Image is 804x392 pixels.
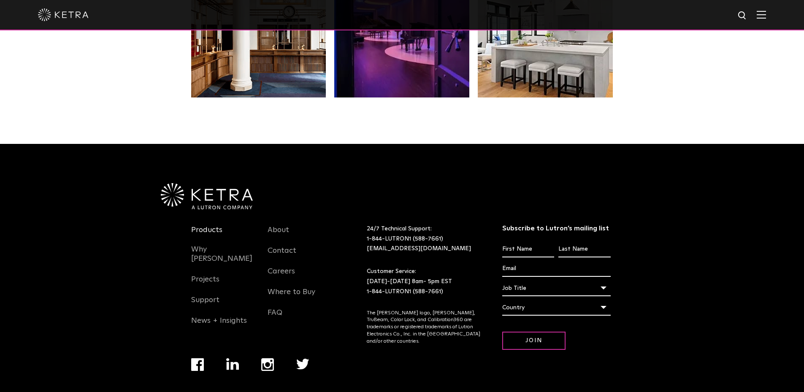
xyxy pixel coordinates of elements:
a: News + Insights [191,316,247,335]
div: Navigation Menu [191,358,332,392]
div: Navigation Menu [268,224,332,327]
p: The [PERSON_NAME] logo, [PERSON_NAME], TruBeam, Color Lock, and Calibration360 are trademarks or ... [367,310,481,345]
a: About [268,225,289,245]
img: instagram [261,358,274,371]
input: Join [502,332,566,350]
p: Customer Service: [DATE]-[DATE] 8am- 5pm EST [367,267,481,297]
img: Ketra-aLutronCo_White_RGB [161,183,253,209]
a: Contact [268,246,296,265]
a: 1-844-LUTRON1 (588-7661) [367,289,443,295]
a: Support [191,295,219,315]
a: Why [PERSON_NAME] [191,245,255,273]
p: 24/7 Technical Support: [367,224,481,254]
a: FAQ [268,308,282,327]
a: [EMAIL_ADDRESS][DOMAIN_NAME] [367,246,471,251]
img: Hamburger%20Nav.svg [757,11,766,19]
input: Email [502,261,611,277]
a: Where to Buy [268,287,315,307]
input: First Name [502,241,554,257]
img: linkedin [226,358,239,370]
div: Country [502,300,611,316]
div: Navigation Menu [191,224,255,335]
img: twitter [296,359,309,370]
img: facebook [191,358,204,371]
img: search icon [737,11,748,21]
a: Products [191,225,222,245]
div: Job Title [502,280,611,296]
input: Last Name [558,241,610,257]
a: Projects [191,275,219,294]
img: ketra-logo-2019-white [38,8,89,21]
a: 1-844-LUTRON1 (588-7661) [367,236,443,242]
h3: Subscribe to Lutron’s mailing list [502,224,611,233]
a: Careers [268,267,295,286]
